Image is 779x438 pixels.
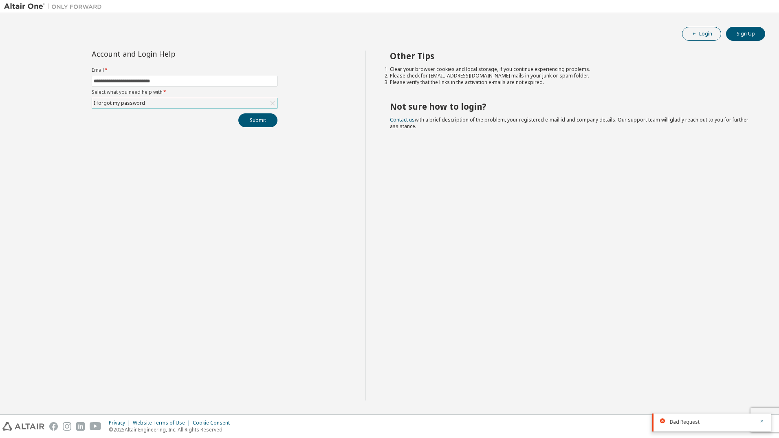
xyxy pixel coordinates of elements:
div: Account and Login Help [92,51,240,57]
div: I forgot my password [92,98,277,108]
span: with a brief description of the problem, your registered e-mail id and company details. Our suppo... [390,116,748,130]
img: Altair One [4,2,106,11]
button: Login [682,27,721,41]
a: Contact us [390,116,415,123]
img: youtube.svg [90,422,101,431]
img: linkedin.svg [76,422,85,431]
label: Email [92,67,277,73]
div: Privacy [109,420,133,426]
button: Submit [238,113,277,127]
p: © 2025 Altair Engineering, Inc. All Rights Reserved. [109,426,235,433]
li: Clear your browser cookies and local storage, if you continue experiencing problems. [390,66,751,73]
img: instagram.svg [63,422,71,431]
li: Please verify that the links in the activation e-mails are not expired. [390,79,751,86]
li: Please check for [EMAIL_ADDRESS][DOMAIN_NAME] mails in your junk or spam folder. [390,73,751,79]
h2: Other Tips [390,51,751,61]
div: Website Terms of Use [133,420,193,426]
img: facebook.svg [49,422,58,431]
label: Select what you need help with [92,89,277,95]
span: Bad Request [670,419,700,425]
img: altair_logo.svg [2,422,44,431]
button: Sign Up [726,27,765,41]
div: Cookie Consent [193,420,235,426]
h2: Not sure how to login? [390,101,751,112]
div: I forgot my password [92,99,146,108]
